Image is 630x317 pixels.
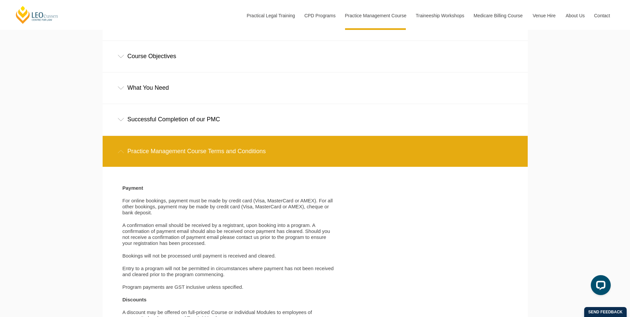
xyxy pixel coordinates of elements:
a: Medicare Billing Course [469,1,528,30]
a: Traineeship Workshops [411,1,469,30]
a: About Us [561,1,589,30]
div: What You Need [103,72,528,103]
p: For online bookings, payment must be made by credit card (Visa, MasterCard or AMEX). For all othe... [123,198,337,216]
a: Practice Management Course [340,1,411,30]
iframe: LiveChat chat widget [585,272,613,300]
div: Practice Management Course Terms and Conditions [103,136,528,167]
a: CPD Programs [299,1,340,30]
p: Entry to a program will not be permitted in circumstances where payment has not been received and... [123,265,337,277]
div: Successful Completion of our PMC [103,104,528,135]
div: Course Objectives [103,41,528,72]
strong: Payment [123,185,143,191]
a: Venue Hire [528,1,561,30]
p: A confirmation email should be received by a registrant, upon booking into a program. A confirmat... [123,222,337,246]
a: [PERSON_NAME] Centre for Law [15,5,59,24]
p: Bookings will not be processed until payment is received and cleared. [123,253,337,259]
p: Program payments are GST inclusive unless specified. [123,284,337,290]
strong: Discounts [123,297,147,302]
a: Contact [589,1,615,30]
a: Practical Legal Training [242,1,300,30]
